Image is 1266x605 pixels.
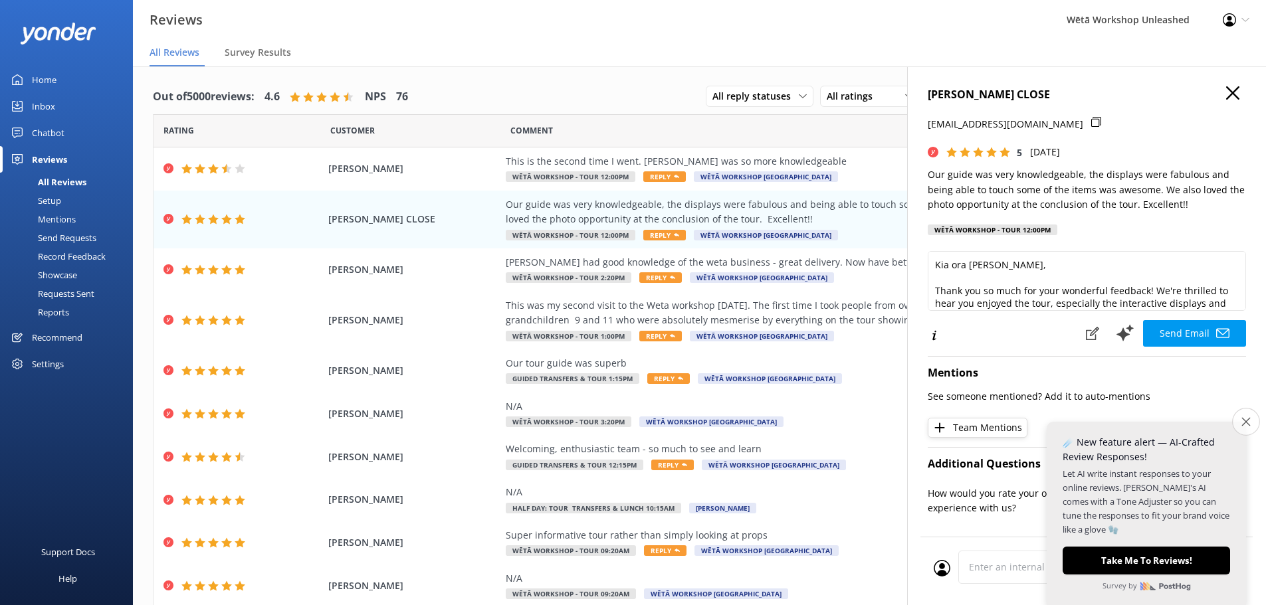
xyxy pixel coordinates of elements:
[644,545,686,556] span: Reply
[694,230,838,240] span: Wētā Workshop [GEOGRAPHIC_DATA]
[928,117,1083,131] p: [EMAIL_ADDRESS][DOMAIN_NAME]
[928,389,1246,404] p: See someone mentioned? Add it to auto-mentions
[506,588,636,599] span: Wētā Workshop - Tour 09:20am
[8,266,77,284] div: Showcase
[928,365,1246,382] h4: Mentions
[506,331,631,341] span: Wētā Workshop - Tour 1:00pm
[928,224,1057,235] div: Wētā Workshop - Tour 12:00pm
[330,124,375,137] span: Date
[506,230,635,240] span: Wētā Workshop - Tour 12:00pm
[643,230,686,240] span: Reply
[639,416,784,427] span: Wētā Workshop [GEOGRAPHIC_DATA]
[506,197,1110,227] div: Our guide was very knowledgeable, the displays were fabulous and being able to touch some of the ...
[32,66,56,93] div: Home
[928,486,1087,516] p: How would you rate your overall experience with us?
[8,210,76,228] div: Mentions
[506,373,639,384] span: Guided Transfers & Tour 1:15pm
[328,578,500,593] span: [PERSON_NAME]
[328,161,500,176] span: [PERSON_NAME]
[328,262,500,277] span: [PERSON_NAME]
[8,247,106,266] div: Record Feedback
[8,284,133,303] a: Requests Sent
[698,373,842,384] span: Wētā Workshop [GEOGRAPHIC_DATA]
[328,535,500,550] span: [PERSON_NAME]
[150,46,199,59] span: All Reviews
[506,460,643,470] span: Guided Transfers & Tour 12:15pm
[8,284,94,303] div: Requests Sent
[32,93,55,120] div: Inbox
[150,9,203,31] h3: Reviews
[643,171,686,182] span: Reply
[153,88,255,106] h4: Out of 5000 reviews:
[644,588,788,599] span: Wētā Workshop [GEOGRAPHIC_DATA]
[328,363,500,378] span: [PERSON_NAME]
[510,124,553,137] span: Question
[328,450,500,464] span: [PERSON_NAME]
[506,571,1110,586] div: N/A
[8,173,86,191] div: All Reviews
[506,545,636,556] span: Wētā Workshop - Tour 09:20am
[8,247,133,266] a: Record Feedback
[506,154,1110,169] div: This is the second time I went. [PERSON_NAME] was so more knowledgeable
[694,545,839,556] span: Wētā Workshop [GEOGRAPHIC_DATA]
[827,89,881,104] span: All ratings
[41,539,95,565] div: Support Docs
[506,272,631,283] span: Wētā Workshop - Tour 2:20pm
[928,167,1246,212] p: Our guide was very knowledgeable, the displays were fabulous and being able to touch some of the ...
[58,565,77,592] div: Help
[506,528,1110,543] div: Super informative tour rather than simply looking at props
[651,460,694,470] span: Reply
[8,303,69,321] div: Reports
[1030,145,1060,159] p: [DATE]
[694,171,838,182] span: Wētā Workshop [GEOGRAPHIC_DATA]
[1017,146,1022,159] span: 5
[702,460,846,470] span: Wētā Workshop [GEOGRAPHIC_DATA]
[8,228,133,247] a: Send Requests
[8,266,133,284] a: Showcase
[506,416,631,427] span: Wētā Workshop - Tour 3:20pm
[928,86,1246,104] h4: [PERSON_NAME] CLOSE
[928,418,1027,438] button: Team Mentions
[225,46,291,59] span: Survey Results
[506,399,1110,414] div: N/A
[8,191,133,210] a: Setup
[396,88,408,106] h4: 76
[712,89,799,104] span: All reply statuses
[32,146,67,173] div: Reviews
[328,212,500,226] span: [PERSON_NAME] CLOSE
[328,313,500,327] span: [PERSON_NAME]
[365,88,386,106] h4: NPS
[32,120,64,146] div: Chatbot
[328,492,500,507] span: [PERSON_NAME]
[32,351,64,377] div: Settings
[1143,320,1246,347] button: Send Email
[934,560,950,576] img: user_profile.svg
[506,255,1110,270] div: [PERSON_NAME] had good knowledge of the weta business - great delivery. Now have better understan...
[8,191,61,210] div: Setup
[506,356,1110,371] div: Our tour guide was superb
[689,503,756,513] span: [PERSON_NAME]
[506,503,681,513] span: Half day: Tour Transfers & Lunch 10:15am
[20,23,96,44] img: yonder-white-logo.png
[639,272,682,283] span: Reply
[8,228,96,247] div: Send Requests
[8,210,133,228] a: Mentions
[506,485,1110,499] div: N/A
[328,406,500,421] span: [PERSON_NAME]
[32,324,82,351] div: Recommend
[8,303,133,321] a: Reports
[647,373,690,384] span: Reply
[690,272,834,283] span: Wētā Workshop [GEOGRAPHIC_DATA]
[928,251,1246,311] textarea: Kia ora [PERSON_NAME], Thank you so much for your wonderful feedback! We're thrilled to hear you ...
[639,331,682,341] span: Reply
[506,442,1110,456] div: Welcoming, enthusiastic team - so much to see and learn
[163,124,194,137] span: Date
[1226,86,1239,101] button: Close
[928,456,1246,473] h4: Additional Questions
[506,171,635,182] span: Wētā Workshop - Tour 12:00pm
[506,298,1110,328] div: This was my second visit to the Weta workshop [DATE]. The first time I took people from overseas ...
[8,173,133,191] a: All Reviews
[264,88,280,106] h4: 4.6
[690,331,834,341] span: Wētā Workshop [GEOGRAPHIC_DATA]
